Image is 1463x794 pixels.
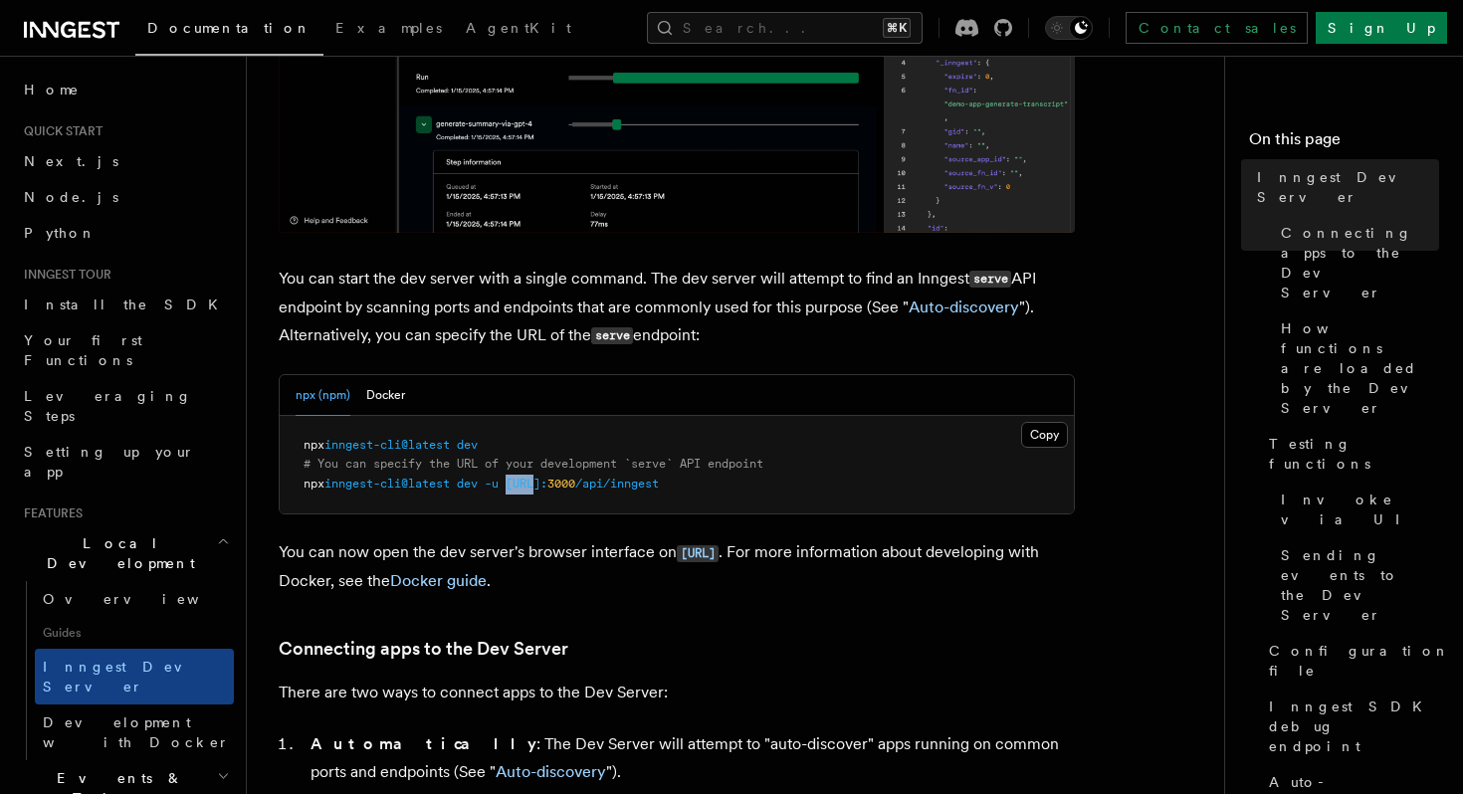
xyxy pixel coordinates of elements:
[35,704,234,760] a: Development with Docker
[1269,641,1450,681] span: Configuration file
[16,143,234,179] a: Next.js
[16,533,217,573] span: Local Development
[1126,12,1308,44] a: Contact sales
[323,6,454,54] a: Examples
[496,762,606,781] a: Auto-discovery
[16,434,234,490] a: Setting up your app
[304,438,324,452] span: npx
[43,714,230,750] span: Development with Docker
[16,505,83,521] span: Features
[1257,167,1439,207] span: Inngest Dev Server
[279,538,1075,595] p: You can now open the dev server's browser interface on . For more information about developing wi...
[135,6,323,56] a: Documentation
[16,378,234,434] a: Leveraging Steps
[1273,310,1439,426] a: How functions are loaded by the Dev Server
[16,267,111,283] span: Inngest tour
[16,322,234,378] a: Your first Functions
[883,18,911,38] kbd: ⌘K
[1261,426,1439,482] a: Testing functions
[43,659,213,695] span: Inngest Dev Server
[24,332,142,368] span: Your first Functions
[24,225,97,241] span: Python
[16,123,103,139] span: Quick start
[506,477,547,491] span: [URL]:
[466,20,571,36] span: AgentKit
[1273,482,1439,537] a: Invoke via UI
[969,271,1011,288] code: serve
[1281,545,1439,625] span: Sending events to the Dev Server
[24,153,118,169] span: Next.js
[279,679,1075,706] p: There are two ways to connect apps to the Dev Server:
[547,477,575,491] span: 3000
[304,477,324,491] span: npx
[304,457,763,471] span: # You can specify the URL of your development `serve` API endpoint
[1281,223,1439,302] span: Connecting apps to the Dev Server
[16,215,234,251] a: Python
[457,438,478,452] span: dev
[1281,490,1439,529] span: Invoke via UI
[1261,689,1439,764] a: Inngest SDK debug endpoint
[24,189,118,205] span: Node.js
[335,20,442,36] span: Examples
[324,477,450,491] span: inngest-cli@latest
[1045,16,1093,40] button: Toggle dark mode
[1249,159,1439,215] a: Inngest Dev Server
[24,388,192,424] span: Leveraging Steps
[35,649,234,704] a: Inngest Dev Server
[677,545,719,562] code: [URL]
[43,591,248,607] span: Overview
[16,581,234,760] div: Local Development
[24,80,80,99] span: Home
[909,298,1019,316] a: Auto-discovery
[24,444,195,480] span: Setting up your app
[366,375,405,416] button: Docker
[1021,422,1068,448] button: Copy
[457,477,478,491] span: dev
[279,265,1075,350] p: You can start the dev server with a single command. The dev server will attempt to find an Innges...
[311,734,536,753] strong: Automatically
[35,581,234,617] a: Overview
[16,525,234,581] button: Local Development
[16,179,234,215] a: Node.js
[305,730,1075,786] li: : The Dev Server will attempt to "auto-discover" apps running on common ports and endpoints (See ...
[1281,318,1439,418] span: How functions are loaded by the Dev Server
[147,20,312,36] span: Documentation
[647,12,923,44] button: Search...⌘K
[1261,633,1439,689] a: Configuration file
[1249,127,1439,159] h4: On this page
[296,375,350,416] button: npx (npm)
[591,327,633,344] code: serve
[35,617,234,649] span: Guides
[454,6,583,54] a: AgentKit
[279,635,568,663] a: Connecting apps to the Dev Server
[1273,537,1439,633] a: Sending events to the Dev Server
[1269,434,1439,474] span: Testing functions
[16,287,234,322] a: Install the SDK
[575,477,659,491] span: /api/inngest
[1273,215,1439,310] a: Connecting apps to the Dev Server
[485,477,499,491] span: -u
[1269,696,1439,756] span: Inngest SDK debug endpoint
[677,542,719,561] a: [URL]
[324,438,450,452] span: inngest-cli@latest
[390,571,487,590] a: Docker guide
[24,297,230,312] span: Install the SDK
[16,72,234,107] a: Home
[1316,12,1447,44] a: Sign Up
